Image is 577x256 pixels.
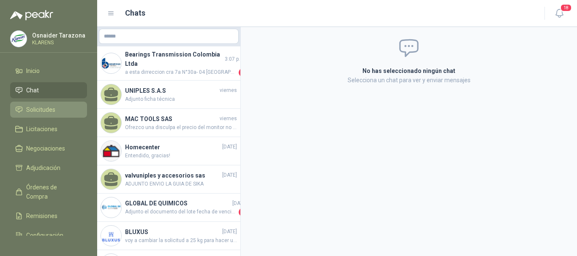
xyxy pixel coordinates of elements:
span: Chat [26,86,39,95]
a: Company LogoGLOBAL DE QUIMICOS[DATE]Adjunto el documento del lote fecha de vencimiento año 20263 [97,194,240,222]
span: [DATE] [222,228,237,236]
h4: GLOBAL DE QUIMICOS [125,199,231,208]
span: Adjunto ficha técnica [125,95,237,103]
a: UNIPLES S.A.SviernesAdjunto ficha técnica [97,81,240,109]
span: Entendido, gracias! [125,152,237,160]
span: [DATE] [222,143,237,151]
img: Logo peakr [10,10,53,20]
a: Company LogoHomecenter[DATE]Entendido, gracias! [97,137,240,165]
h4: Bearings Transmission Colombia Ltda [125,50,223,68]
span: Inicio [26,66,40,75]
p: KLARENS [32,40,85,45]
img: Company Logo [101,226,121,246]
h4: BLUXUS [125,227,220,237]
img: Company Logo [101,197,121,218]
a: Solicitudes [10,102,87,118]
span: Licitaciones [26,124,57,134]
a: Configuración [10,227,87,243]
a: valvuniples y accesorios sas[DATE]ADJUNTO ENVIO LA GUIA DE SIKA [97,165,240,194]
button: 18 [552,6,567,21]
a: Remisiones [10,208,87,224]
img: Company Logo [11,31,27,47]
span: 18 [560,4,572,12]
h2: No has seleccionado ningún chat [261,66,556,75]
p: Selecciona un chat para ver y enviar mensajes [261,75,556,85]
span: viernes [220,86,237,94]
a: Adjudicación [10,160,87,176]
span: a esta dirreccion cra 7a N°30a- 04 [GEOGRAPHIC_DATA], [GEOGRAPHIC_DATA] [125,68,237,77]
h4: MAC TOOLS SAS [125,114,218,124]
a: MAC TOOLS SASviernesOfrezco una disculpa el precio del monitor no es de $641200, si no de $ 698.900 [97,109,240,137]
span: Configuración [26,231,63,240]
span: viernes [220,115,237,123]
span: Solicitudes [26,105,55,114]
span: 3 [239,208,247,216]
a: Negociaciones [10,140,87,156]
span: Adjunto el documento del lote fecha de vencimiento año 2026 [125,208,237,216]
span: Órdenes de Compra [26,183,79,201]
a: Chat [10,82,87,98]
img: Company Logo [101,141,121,161]
span: 1 [239,68,247,77]
p: Osnaider Tarazona [32,32,85,38]
span: Ofrezco una disculpa el precio del monitor no es de $641200, si no de $ 698.900 [125,124,237,132]
span: ADJUNTO ENVIO LA GUIA DE SIKA [125,180,237,188]
h4: UNIPLES S.A.S [125,86,218,95]
span: 3:07 p. m. [225,55,247,63]
span: Remisiones [26,211,57,221]
a: Inicio [10,63,87,79]
h4: Homecenter [125,143,220,152]
h4: valvuniples y accesorios sas [125,171,220,180]
a: Company LogoBLUXUS[DATE]voy a cambiar la solicitud a 25 kg para hacer una pruebas en planta. [97,222,240,250]
span: [DATE] [222,171,237,179]
span: voy a cambiar la solicitud a 25 kg para hacer una pruebas en planta. [125,237,237,245]
a: Órdenes de Compra [10,179,87,205]
span: Negociaciones [26,144,65,153]
span: [DATE] [232,199,247,207]
a: Licitaciones [10,121,87,137]
span: Adjudicación [26,163,60,172]
a: Company LogoBearings Transmission Colombia Ltda3:07 p. m.a esta dirreccion cra 7a N°30a- 04 [GEOG... [97,46,240,81]
h1: Chats [125,7,145,19]
img: Company Logo [101,53,121,73]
